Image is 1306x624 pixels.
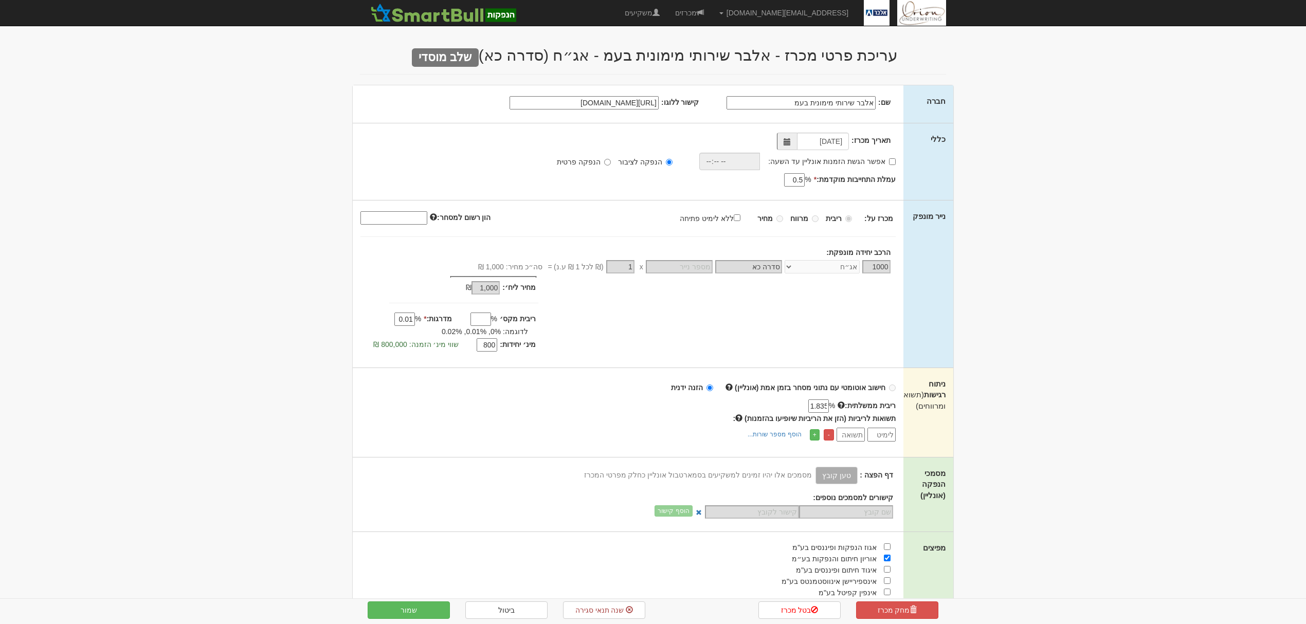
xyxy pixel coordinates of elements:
[824,429,834,441] a: -
[412,48,479,67] span: שלב מוסדי
[927,96,946,106] label: חברה
[661,97,699,107] label: קישור ללוגו:
[829,400,835,411] span: %
[671,383,703,392] strong: הזנה ידנית
[810,429,820,441] a: +
[758,601,841,619] a: בטל מכרז
[360,47,946,64] h2: עריכת פרטי מכרז - אלבר שירותי מימונית בעמ - אג״ח (סדרה כא)
[851,135,891,145] label: תאריך מכרז:
[423,282,503,295] div: ₪
[889,384,896,391] input: חישוב אוטומטי עם נתוני מסחר בזמן אמת (אונליין)
[790,214,808,223] strong: מרווח
[745,429,805,440] a: הוסף מספר שורות...
[862,260,891,273] input: כמות
[734,214,740,221] input: ללא לימיט פתיחה
[548,262,552,272] span: =
[838,400,896,411] label: ריבית ממשלתית:
[552,262,604,272] span: (₪ לכל 1 ₪ ע.נ)
[606,260,634,273] input: מחיר *
[500,314,536,324] label: ריבית מקס׳
[640,262,643,272] span: x
[735,383,885,392] strong: חישוב אוטומטי עם נתוני מסחר בזמן אמת (אונליין)
[604,159,611,166] input: הנפקה פרטית
[864,214,893,223] strong: מכרז על:
[584,471,812,479] span: מסמכים אלו יהיו זמינים למשקיעים בסמארטבול אונליין כחלק מפרטי המכרז
[465,601,548,619] a: ביטול
[896,390,946,410] span: (תשואות ומרווחים)
[796,566,877,574] span: איגוד חיתום ופיננסים בע"מ
[368,601,450,619] button: שמור
[618,157,673,167] label: הנפקה לציבור
[931,134,946,144] label: כללי
[680,212,751,224] label: ללא לימיט פתיחה
[799,505,893,519] input: שם קובץ
[757,214,773,223] strong: מחיר
[814,174,896,185] label: עמלת התחייבות מוקדמת:
[860,471,893,479] strong: דף הפצה :
[424,314,452,324] label: מדרגות:
[813,493,893,502] strong: קישורים למסמכים נוספים:
[745,414,896,423] span: תשואות לריביות (הזן את הריביות שיופיעו בהזמנות)
[911,468,946,501] label: מסמכי הנפקה (אונליין)
[557,157,611,167] label: הנפקה פרטית
[867,428,896,442] input: לימיט
[491,314,497,324] span: %
[837,428,865,442] input: תשואה
[768,156,895,167] label: אפשר הגשת הזמנות אונליין עד השעה:
[889,158,896,165] input: אפשר הגשת הזמנות אונליין עד השעה:
[442,327,528,336] span: לדוגמה: 0%, 0.01%, 0.02%
[782,577,877,585] span: אינספיריישן אינווסטמנטס בע"מ
[812,215,819,222] input: מרווח
[705,505,799,519] input: קישור לקובץ
[792,543,877,552] span: אגוז הנפקות ופיננסים בע"מ
[563,601,645,619] a: שנה תנאי סגירה
[430,212,491,223] label: הון רשום למסחר:
[776,215,783,222] input: מחיר
[706,384,713,391] input: הזנה ידנית
[878,97,891,107] label: שם:
[575,606,624,614] span: שנה תנאי סגירה
[478,262,543,272] span: סה״כ מחיר: 1,000 ₪
[646,260,713,273] input: מספר נייר
[792,555,877,563] span: אוריון חיתום והנפקות בע״מ
[733,413,895,424] label: :
[911,378,946,411] label: ניתוח רגישות
[856,601,938,619] a: מחק מכרז
[826,248,890,256] strong: הרכב יחידה מונפקת:
[415,314,421,324] span: %
[845,215,852,222] input: ריבית
[502,282,536,292] label: מחיר ליח׳:
[805,174,811,185] span: %
[913,211,946,222] label: נייר מונפק
[373,340,459,348] span: שווי מינ׳ הזמנה: 800,000 ₪
[923,542,946,553] label: מפיצים
[368,3,519,23] img: SmartBull Logo
[715,260,782,273] input: שם הסדרה
[826,214,842,223] strong: ריבית
[666,159,673,166] input: הנפקה לציבור
[819,589,877,597] span: אינפין קפיטל בע"מ
[500,339,536,350] label: מינ׳ יחידות:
